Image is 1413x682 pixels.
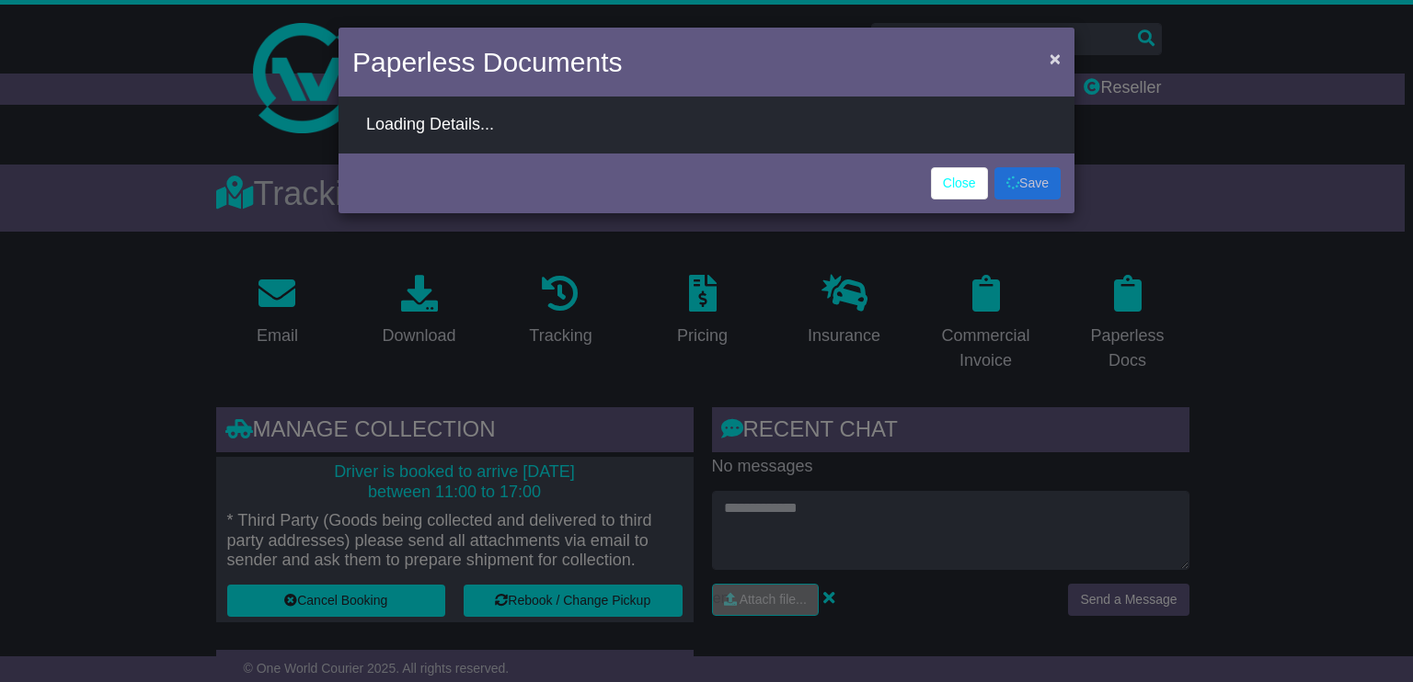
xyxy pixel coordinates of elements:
[994,167,1061,199] button: Save
[366,115,1047,135] div: Loading Details...
[931,167,988,199] a: Close
[1040,40,1070,77] button: Close
[1050,48,1061,69] span: ×
[352,41,622,83] h4: Paperless Documents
